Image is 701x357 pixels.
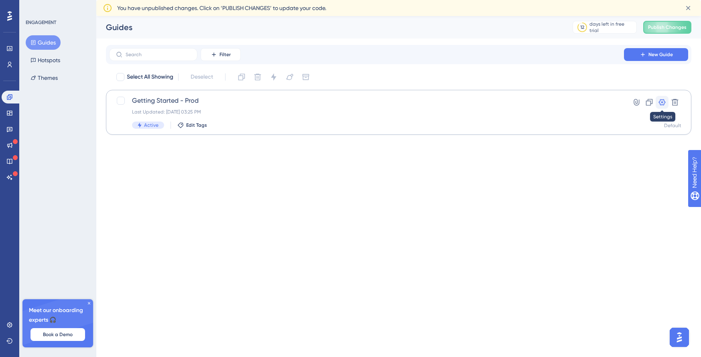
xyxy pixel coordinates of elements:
span: Book a Demo [43,331,73,338]
input: Search [126,52,191,57]
button: Hotspots [26,53,65,67]
span: New Guide [648,51,673,58]
span: Filter [219,51,231,58]
span: Meet our onboarding experts 🎧 [29,306,87,325]
button: Deselect [183,70,220,84]
iframe: UserGuiding AI Assistant Launcher [667,325,691,349]
div: Default [664,122,681,129]
div: Last Updated: [DATE] 03:25 PM [132,109,601,115]
div: Guides [106,22,553,33]
span: Need Help? [19,2,50,12]
button: Themes [26,71,63,85]
span: Getting Started - Prod [132,96,601,105]
span: Deselect [191,72,213,82]
div: 12 [580,24,584,30]
button: Book a Demo [30,328,85,341]
span: You have unpublished changes. Click on ‘PUBLISH CHANGES’ to update your code. [117,3,326,13]
span: Active [144,122,158,128]
button: Publish Changes [643,21,691,34]
span: Publish Changes [648,24,687,30]
button: New Guide [624,48,688,61]
button: Filter [201,48,241,61]
div: days left in free trial [589,21,634,34]
div: ENGAGEMENT [26,19,56,26]
span: Edit Tags [186,122,207,128]
button: Edit Tags [177,122,207,128]
button: Guides [26,35,61,50]
span: Select All Showing [127,72,173,82]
